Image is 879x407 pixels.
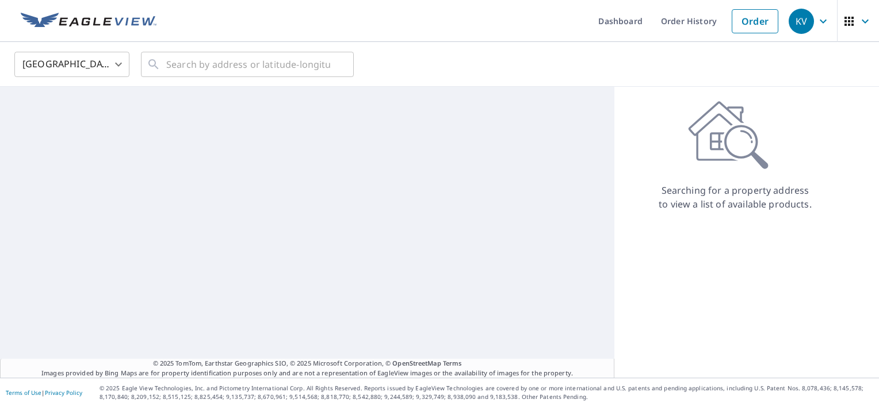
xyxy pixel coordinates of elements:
[789,9,814,34] div: KV
[45,389,82,397] a: Privacy Policy
[658,183,812,211] p: Searching for a property address to view a list of available products.
[21,13,156,30] img: EV Logo
[443,359,462,367] a: Terms
[14,48,129,80] div: [GEOGRAPHIC_DATA]
[100,384,873,401] p: © 2025 Eagle View Technologies, Inc. and Pictometry International Corp. All Rights Reserved. Repo...
[6,389,82,396] p: |
[153,359,462,368] span: © 2025 TomTom, Earthstar Geographics SIO, © 2025 Microsoft Corporation, ©
[392,359,441,367] a: OpenStreetMap
[6,389,41,397] a: Terms of Use
[166,48,330,80] input: Search by address or latitude-longitude
[732,9,778,33] a: Order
